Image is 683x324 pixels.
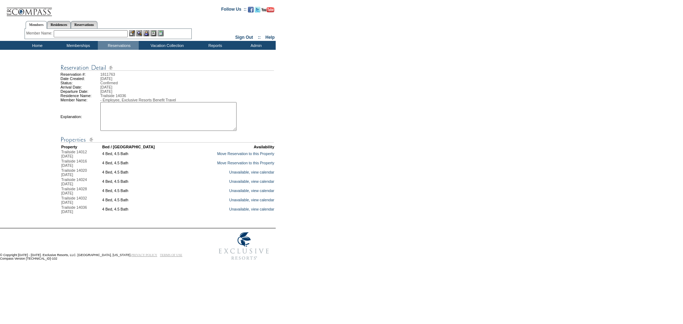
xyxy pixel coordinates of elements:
span: [DATE] [61,200,73,205]
td: Residence Name: [60,94,100,98]
td: Reservations [98,41,139,50]
td: Availability [185,145,274,149]
td: Follow Us :: [221,6,247,15]
td: Admin [235,41,276,50]
a: Members [26,21,47,29]
span: - Employee, Exclusive Resorts Benefit Travel [100,98,176,102]
a: Sign Out [235,35,253,40]
td: Home [16,41,57,50]
img: Impersonate [143,30,149,36]
img: Reservations [150,30,157,36]
td: 4 Bed, 4.5 Bath [102,159,184,168]
a: Unavailable, view calendar [229,170,274,174]
img: Become our fan on Facebook [248,7,254,12]
td: 4 Bed, 4.5 Bath [102,150,184,158]
span: [DATE] [61,209,73,214]
td: Arrival Date: [60,85,100,89]
img: b_calculator.gif [158,30,164,36]
td: 4 Bed, 4.5 Bath [102,196,184,205]
td: Reports [194,41,235,50]
span: [DATE] [61,154,73,158]
a: Unavailable, view calendar [229,179,274,184]
td: Reservation #: [60,72,100,76]
span: Trailside 14036 [100,94,126,98]
a: Move Reservation to this Property [217,152,274,156]
div: Trailside 14024 [61,177,101,182]
div: Trailside 14032 [61,196,101,200]
div: Member Name: [26,30,54,36]
a: Unavailable, view calendar [229,188,274,193]
td: Member Name: [60,98,100,102]
a: TERMS OF USE [160,253,182,257]
img: Exclusive Resorts [212,228,276,264]
td: 4 Bed, 4.5 Bath [102,177,184,186]
img: Compass Home [6,2,52,16]
a: Unavailable, view calendar [229,198,274,202]
img: Follow us on Twitter [255,7,260,12]
td: Date Created: [60,76,100,81]
a: Residences [47,21,71,28]
a: Reservations [71,21,97,28]
img: View [136,30,142,36]
span: Confirmed [100,81,118,85]
a: Follow us on Twitter [255,9,260,13]
div: Trailside 14028 [61,187,101,191]
td: 4 Bed, 4.5 Bath [102,168,184,177]
a: Subscribe to our YouTube Channel [261,9,274,13]
div: Trailside 14036 [61,205,101,209]
td: 4 Bed, 4.5 Bath [102,205,184,214]
span: [DATE] [100,85,112,89]
span: 1811763 [100,72,115,76]
span: [DATE] [100,89,112,94]
span: [DATE] [61,172,73,177]
a: Move Reservation to this Property [217,161,274,165]
a: Unavailable, view calendar [229,207,274,211]
td: Bed / [GEOGRAPHIC_DATA] [102,145,184,149]
span: [DATE] [100,76,112,81]
td: Explanation: [60,102,100,131]
img: b_edit.gif [129,30,135,36]
span: [DATE] [61,182,73,186]
span: :: [258,35,261,40]
img: Reservation Detail [60,135,274,144]
a: Become our fan on Facebook [248,9,254,13]
td: 4 Bed, 4.5 Bath [102,187,184,195]
td: Memberships [57,41,98,50]
div: Trailside 14012 [61,150,101,154]
img: Subscribe to our YouTube Channel [261,7,274,12]
td: Vacation Collection [139,41,194,50]
td: Departure Date: [60,89,100,94]
td: Property [61,145,101,149]
span: [DATE] [61,191,73,195]
td: Status: [60,81,100,85]
img: Reservation Detail [60,63,274,72]
div: Trailside 14016 [61,159,101,163]
a: Help [265,35,275,40]
a: PRIVACY POLICY [131,253,157,257]
div: Trailside 14020 [61,168,101,172]
span: [DATE] [61,163,73,168]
